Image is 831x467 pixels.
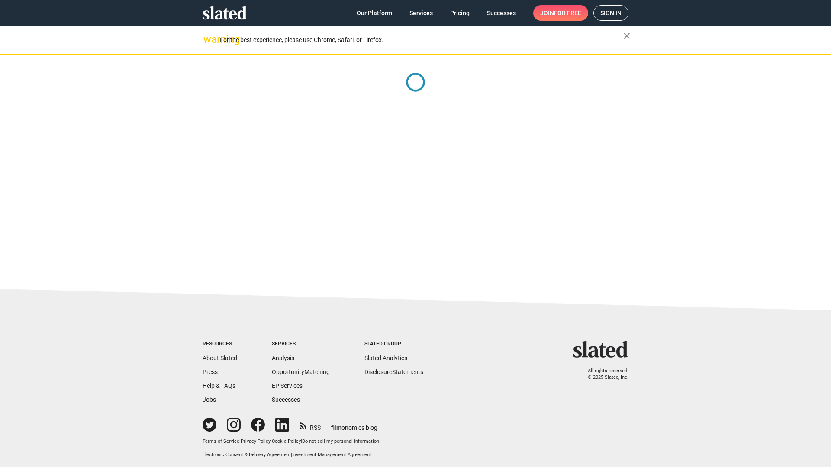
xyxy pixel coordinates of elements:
[203,382,235,389] a: Help & FAQs
[272,368,330,375] a: OpportunityMatching
[291,452,292,457] span: |
[301,438,302,444] span: |
[357,5,392,21] span: Our Platform
[533,5,588,21] a: Joinfor free
[203,355,237,361] a: About Slated
[364,368,423,375] a: DisclosureStatements
[600,6,622,20] span: Sign in
[540,5,581,21] span: Join
[203,34,214,45] mat-icon: warning
[579,368,628,381] p: All rights reserved. © 2025 Slated, Inc.
[203,368,218,375] a: Press
[364,341,423,348] div: Slated Group
[241,438,271,444] a: Privacy Policy
[487,5,516,21] span: Successes
[272,438,301,444] a: Cookie Policy
[409,5,433,21] span: Services
[203,396,216,403] a: Jobs
[331,424,341,431] span: film
[272,396,300,403] a: Successes
[271,438,272,444] span: |
[272,341,330,348] div: Services
[203,341,237,348] div: Resources
[203,438,239,444] a: Terms of Service
[203,452,291,457] a: Electronic Consent & Delivery Agreement
[300,419,321,432] a: RSS
[331,417,377,432] a: filmonomics blog
[554,5,581,21] span: for free
[443,5,477,21] a: Pricing
[350,5,399,21] a: Our Platform
[622,31,632,41] mat-icon: close
[480,5,523,21] a: Successes
[239,438,241,444] span: |
[403,5,440,21] a: Services
[220,34,623,46] div: For the best experience, please use Chrome, Safari, or Firefox.
[302,438,379,445] button: Do not sell my personal information
[364,355,407,361] a: Slated Analytics
[292,452,371,457] a: Investment Management Agreement
[450,5,470,21] span: Pricing
[272,382,303,389] a: EP Services
[272,355,294,361] a: Analysis
[593,5,628,21] a: Sign in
